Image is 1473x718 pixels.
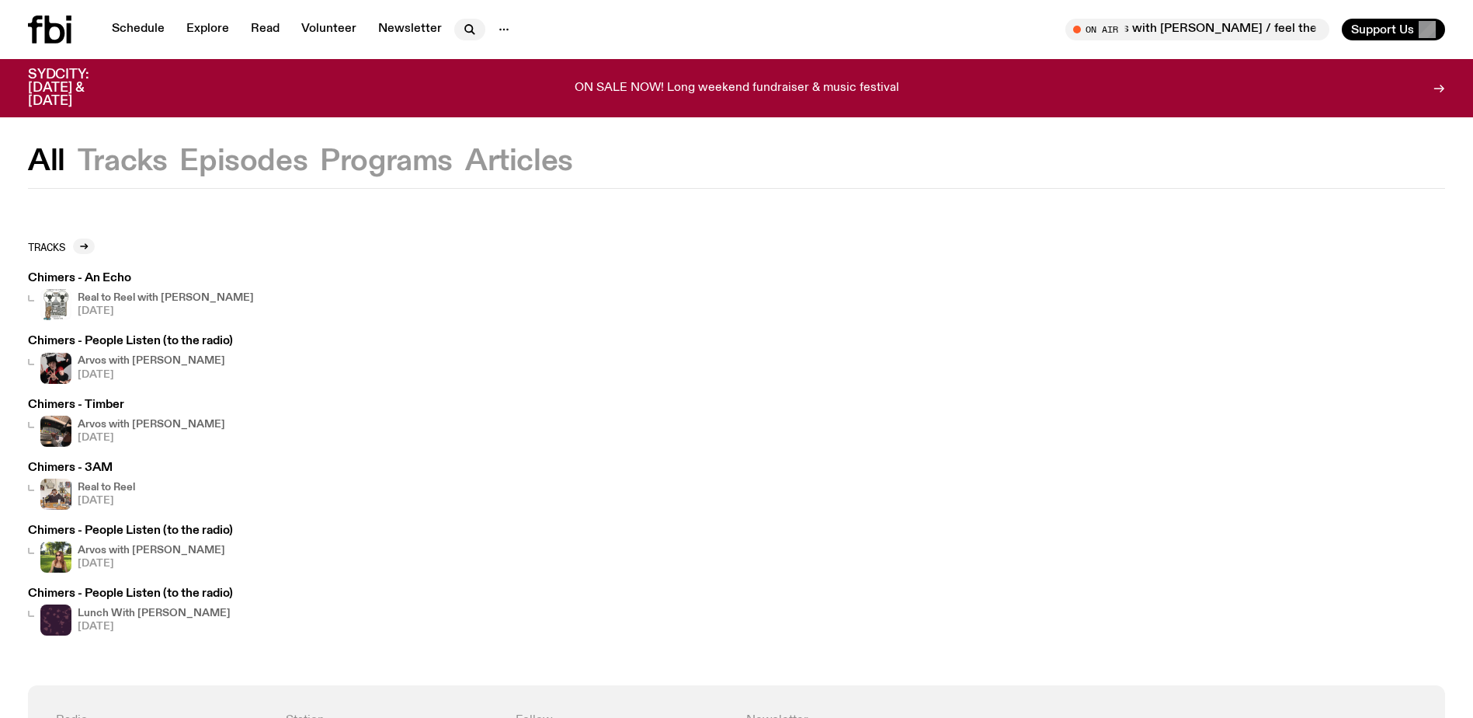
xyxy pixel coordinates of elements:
[28,148,65,176] button: All
[28,588,233,600] h3: Chimers - People Listen (to the radio)
[78,420,225,430] h4: Arvos with [PERSON_NAME]
[1351,23,1414,37] span: Support Us
[575,82,899,96] p: ON SALE NOW! Long weekend fundraiser & music festival
[28,273,254,284] h3: Chimers - An Echo
[78,608,231,619] h4: Lunch With [PERSON_NAME]
[78,433,225,443] span: [DATE]
[28,399,225,447] a: Chimers - TimberArvos with [PERSON_NAME][DATE]
[28,588,233,636] a: Chimers - People Listen (to the radio)Lunch With [PERSON_NAME][DATE]
[28,399,225,411] h3: Chimers - Timber
[369,19,451,40] a: Newsletter
[179,148,307,176] button: Episodes
[40,479,71,510] img: Jasper Craig Adams holds a vintage camera to his eye, obscuring his face. He is wearing a grey ju...
[78,293,254,303] h4: Real to Reel with [PERSON_NAME]
[465,148,573,176] button: Articles
[78,496,135,506] span: [DATE]
[320,148,453,176] button: Programs
[28,336,233,347] h3: Chimers - People Listen (to the radio)
[78,370,225,380] span: [DATE]
[28,525,233,573] a: Chimers - People Listen (to the radio)Lizzie Bowles is sitting in a bright green field of grass, ...
[28,336,233,383] a: Chimers - People Listen (to the radio)Arvos with [PERSON_NAME][DATE]
[40,542,71,573] img: Lizzie Bowles is sitting in a bright green field of grass, with dark sunglasses and a black top. ...
[78,545,225,556] h4: Arvos with [PERSON_NAME]
[78,148,168,176] button: Tracks
[102,19,174,40] a: Schedule
[1065,19,1329,40] button: On AirMornings with [PERSON_NAME] / feel the phonk
[78,559,225,569] span: [DATE]
[28,241,65,253] h2: Tracks
[78,356,225,366] h4: Arvos with [PERSON_NAME]
[241,19,289,40] a: Read
[78,622,231,632] span: [DATE]
[1342,19,1445,40] button: Support Us
[78,306,254,316] span: [DATE]
[78,483,135,493] h4: Real to Reel
[28,239,95,254] a: Tracks
[28,273,254,320] a: Chimers - An EchoReal to Reel with [PERSON_NAME][DATE]
[28,525,233,537] h3: Chimers - People Listen (to the radio)
[28,68,127,108] h3: SYDCITY: [DATE] & [DATE]
[28,462,135,510] a: Chimers - 3AMJasper Craig Adams holds a vintage camera to his eye, obscuring his face. He is wear...
[28,462,135,474] h3: Chimers - 3AM
[292,19,366,40] a: Volunteer
[177,19,238,40] a: Explore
